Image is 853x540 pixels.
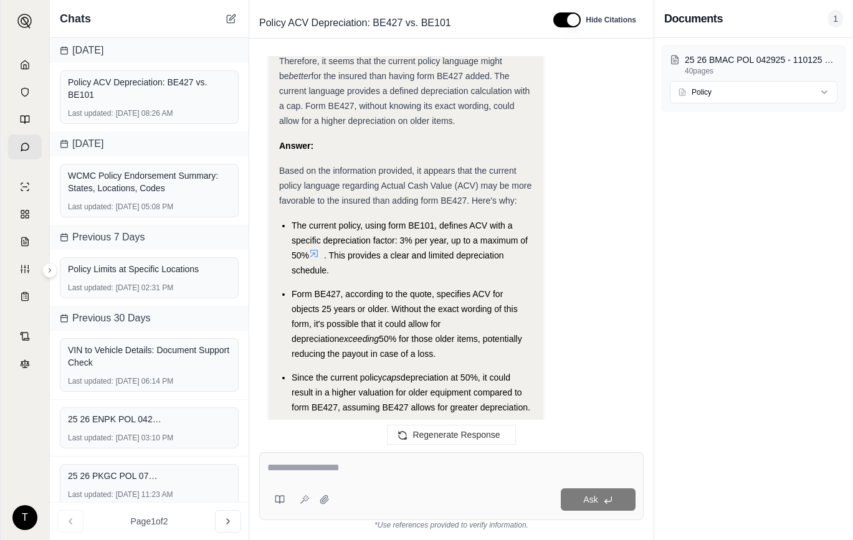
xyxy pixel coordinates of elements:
[8,284,42,309] a: Coverage Table
[279,71,530,126] span: for the insured than having form BE427 added. The current language provides a defined depreciatio...
[583,495,598,504] span: Ask
[50,225,249,250] div: Previous 7 Days
[259,520,644,530] div: *Use references provided to verify information.
[8,202,42,227] a: Policy Comparisons
[68,283,113,293] span: Last updated:
[12,9,37,34] button: Expand sidebar
[685,66,837,76] p: 40 pages
[68,202,231,212] div: [DATE] 05:08 PM
[50,306,249,331] div: Previous 30 Days
[50,38,249,63] div: [DATE]
[68,470,161,482] span: 25 26 PKGC POL 070125 Renewal S 2577533.pdf
[685,54,837,66] p: 25 26 BMAC POL 042925 - 110125 NEWB ENP 0745818.pdf
[828,10,843,27] span: 1
[289,71,312,81] em: better
[68,283,231,293] div: [DATE] 02:31 PM
[254,13,456,33] span: Policy ACV Depreciation: BE427 vs. BE101
[68,490,113,500] span: Last updated:
[68,108,113,118] span: Last updated:
[8,229,42,254] a: Claim Coverage
[68,433,231,443] div: [DATE] 03:10 PM
[8,324,42,349] a: Contract Analysis
[292,220,528,260] span: The current policy, using form BE101, defines ACV with a specific depreciation factor: 3% per yea...
[68,433,113,443] span: Last updated:
[8,107,42,132] a: Prompt Library
[68,263,231,275] div: Policy Limits at Specific Locations
[292,372,530,412] span: depreciation at 50%, it could result in a higher valuation for older equipment compared to form B...
[561,488,636,511] button: Ask
[68,169,231,194] div: WCMC Policy Endorsement Summary: States, Locations, Codes
[224,11,239,26] button: New Chat
[8,80,42,105] a: Documents Vault
[68,76,231,101] div: Policy ACV Depreciation: BE427 vs. BE101
[8,52,42,77] a: Home
[8,257,42,282] a: Custom Report
[664,10,723,27] h3: Documents
[68,413,161,425] span: 25 26 ENPK POL 042825 pol#ZCC-71N87878-25-SK.pdf
[412,430,500,440] span: Regenerate Response
[279,56,502,81] span: Therefore, it seems that the current policy language might be
[292,334,522,359] span: 50% for those older items, potentially reducing the payout in case of a loss.
[254,13,538,33] div: Edit Title
[68,202,113,212] span: Last updated:
[292,289,518,344] span: Form BE427, according to the quote, specifies ACV for objects 25 years or older. Without the exac...
[8,135,42,159] a: Chat
[8,351,42,376] a: Legal Search Engine
[292,250,503,275] span: . This provides a clear and limited depreciation schedule.
[8,174,42,199] a: Single Policy
[12,505,37,530] div: T
[131,515,168,528] span: Page 1 of 2
[292,372,383,382] span: Since the current policy
[17,14,32,29] img: Expand sidebar
[279,166,531,206] span: Based on the information provided, it appears that the current policy language regarding Actual C...
[68,108,231,118] div: [DATE] 08:26 AM
[586,15,636,25] span: Hide Citations
[383,372,401,382] span: caps
[339,334,379,344] span: exceeding
[279,141,313,151] strong: Answer:
[670,54,837,76] button: 25 26 BMAC POL 042925 - 110125 NEWB ENP 0745818.pdf40pages
[68,376,113,386] span: Last updated:
[60,10,91,27] span: Chats
[68,490,231,500] div: [DATE] 11:23 AM
[68,344,231,369] div: VIN to Vehicle Details: Document Support Check
[387,425,515,445] button: Regenerate Response
[68,376,231,386] div: [DATE] 06:14 PM
[50,131,249,156] div: [DATE]
[42,263,57,278] button: Expand sidebar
